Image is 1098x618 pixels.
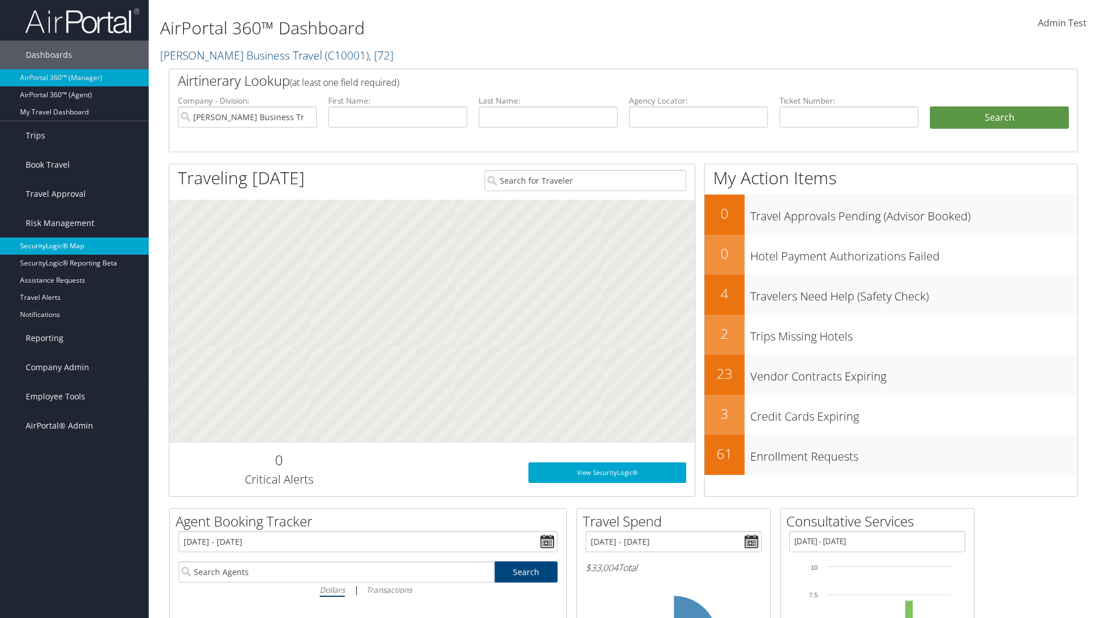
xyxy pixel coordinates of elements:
input: Search Agents [178,561,494,583]
span: Book Travel [26,150,70,179]
span: Dashboards [26,41,72,69]
h1: Traveling [DATE] [178,166,305,190]
h2: 0 [178,450,380,470]
span: Company Admin [26,353,89,382]
a: Search [495,561,558,583]
label: Agency Locator: [629,95,768,106]
span: Reporting [26,324,63,352]
h2: 2 [705,324,745,343]
i: Dollars [320,584,345,595]
label: First Name: [328,95,467,106]
h2: Consultative Services [786,512,974,531]
a: 4Travelers Need Help (Safety Check) [705,275,1077,315]
a: 0Hotel Payment Authorizations Failed [705,235,1077,275]
a: [PERSON_NAME] Business Travel [160,47,393,63]
span: Trips [26,121,45,150]
span: Risk Management [26,209,94,237]
h3: Enrollment Requests [750,443,1077,465]
span: AirPortal® Admin [26,411,93,440]
h3: Travelers Need Help (Safety Check) [750,283,1077,304]
a: 2Trips Missing Hotels [705,315,1077,355]
h3: Vendor Contracts Expiring [750,363,1077,385]
button: Search [930,106,1069,129]
a: Admin Test [1038,6,1087,41]
span: (at least one field required) [290,76,399,89]
h2: Travel Spend [583,512,770,531]
h2: 0 [705,204,745,223]
h2: 3 [705,404,745,423]
i: Transactions [366,584,412,595]
a: View SecurityLogic® [528,462,686,483]
input: Search for Traveler [484,170,686,191]
a: 0Travel Approvals Pending (Advisor Booked) [705,195,1077,235]
span: Travel Approval [26,180,86,208]
a: 23Vendor Contracts Expiring [705,355,1077,395]
a: 3Credit Cards Expiring [705,395,1077,435]
h3: Travel Approvals Pending (Advisor Booked) [750,203,1077,224]
h3: Trips Missing Hotels [750,323,1077,344]
h2: 0 [705,244,745,263]
h2: Agent Booking Tracker [176,512,566,531]
label: Ticket Number: [779,95,918,106]
span: Admin Test [1038,17,1087,29]
h6: Total [586,561,762,574]
span: , [ 72 ] [369,47,393,63]
h1: My Action Items [705,166,1077,190]
span: Employee Tools [26,382,85,411]
a: 61Enrollment Requests [705,435,1077,475]
h3: Critical Alerts [178,472,380,488]
h3: Hotel Payment Authorizations Failed [750,243,1077,264]
h2: 61 [705,444,745,463]
span: ( C10001 ) [325,47,369,63]
span: $33,004 [586,561,618,574]
h2: Airtinerary Lookup [178,71,993,90]
tspan: 7.5 [809,592,818,599]
label: Company - Division: [178,95,317,106]
h2: 23 [705,364,745,383]
tspan: 10 [811,564,818,571]
h1: AirPortal 360™ Dashboard [160,16,778,40]
img: airportal-logo.png [25,7,140,34]
h2: 4 [705,284,745,303]
h3: Credit Cards Expiring [750,403,1077,425]
div: | [178,583,558,597]
label: Last Name: [479,95,618,106]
